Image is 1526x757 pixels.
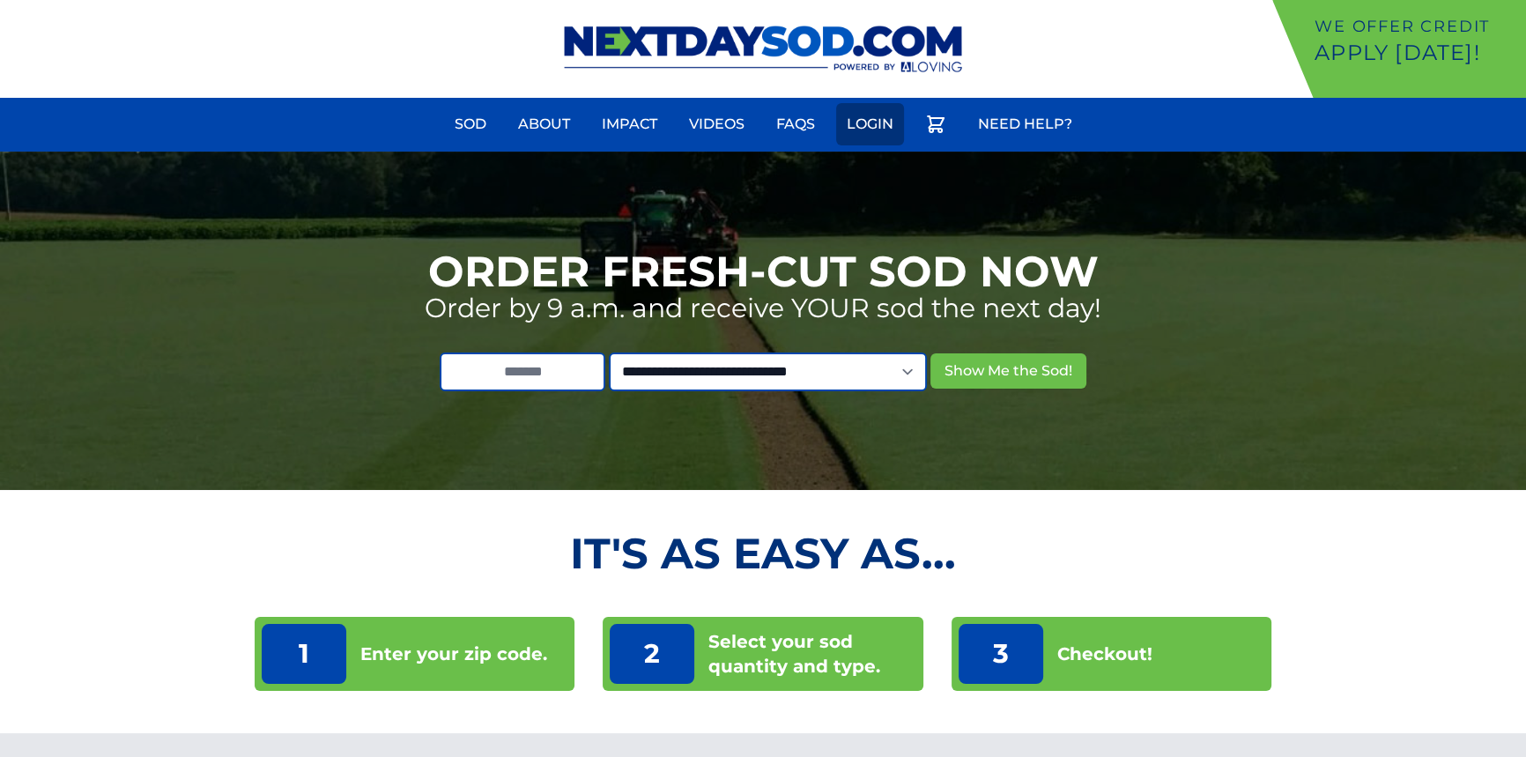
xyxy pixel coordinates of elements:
a: About [507,103,581,145]
p: Checkout! [1057,642,1152,666]
a: Need Help? [967,103,1083,145]
a: Sod [444,103,497,145]
p: Order by 9 a.m. and receive YOUR sod the next day! [425,293,1101,324]
p: We offer Credit [1315,14,1519,39]
a: Videos [678,103,755,145]
h1: Order Fresh-Cut Sod Now [428,250,1099,293]
p: Apply [DATE]! [1315,39,1519,67]
p: Select your sod quantity and type. [708,629,916,679]
p: 3 [959,624,1043,684]
a: Impact [591,103,668,145]
p: Enter your zip code. [360,642,547,666]
h2: It's as Easy As... [255,532,1272,575]
a: FAQs [766,103,826,145]
p: 2 [610,624,694,684]
a: Login [836,103,904,145]
p: 1 [262,624,346,684]
button: Show Me the Sod! [930,353,1086,389]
